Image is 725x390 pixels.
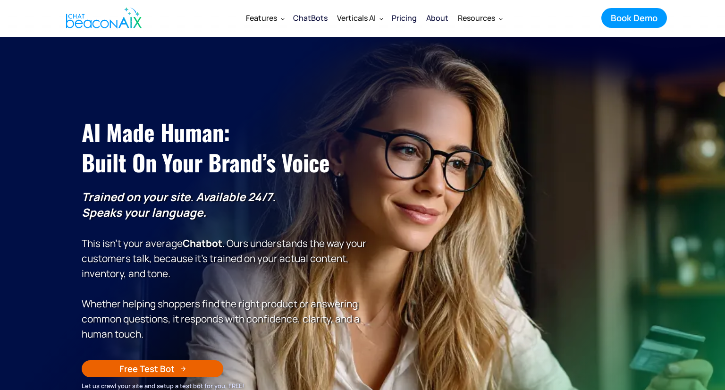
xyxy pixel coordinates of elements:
[82,189,276,220] strong: Trained on your site. Available 24/7. Speaks your language.
[82,360,223,377] a: Free Test Bot
[241,7,288,29] div: Features
[119,363,175,375] div: Free Test Bot
[183,237,222,250] strong: Chatbot
[453,7,506,29] div: Resources
[379,17,383,20] img: Dropdown
[288,7,332,29] a: ChatBots
[387,6,422,30] a: Pricing
[458,11,495,25] div: Resources
[422,6,453,30] a: About
[281,17,285,20] img: Dropdown
[82,189,367,341] p: This isn’t your average . Ours understands the way your customers talk, because it’s trained on y...
[392,11,417,25] div: Pricing
[332,7,387,29] div: Verticals AI
[246,11,277,25] div: Features
[611,12,658,24] div: Book Demo
[82,117,367,178] h1: AI Made Human: ‍
[293,11,328,25] div: ChatBots
[601,8,667,28] a: Book Demo
[82,145,330,179] span: Built on Your Brand’s Voice
[499,17,503,20] img: Dropdown
[180,366,186,372] img: Arrow
[337,11,376,25] div: Verticals AI
[426,11,448,25] div: About
[58,1,147,34] a: home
